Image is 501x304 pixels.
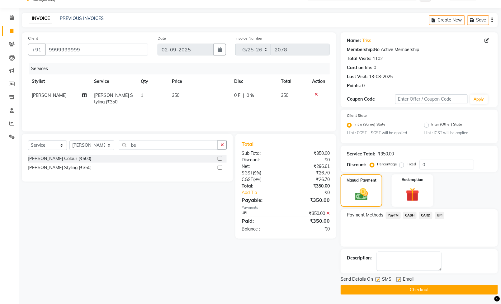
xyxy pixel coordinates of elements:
div: Card on file: [347,64,372,71]
div: Discount: [237,157,286,163]
div: Points: [347,83,361,89]
th: Price [168,74,230,88]
div: 13-08-2025 [369,74,393,80]
span: 0 F [234,92,240,99]
label: Intra (Same) State [354,121,385,129]
a: Add Tip [237,189,294,196]
small: Hint : IGST will be applied [424,130,492,136]
span: CASH [403,212,417,219]
span: 350 [172,93,179,98]
span: 9% [254,170,260,175]
img: _gift.svg [402,186,423,203]
span: [PERSON_NAME] Styling (₹350) [94,93,133,105]
div: ₹0 [286,157,335,163]
span: Payment Methods [347,212,383,218]
button: Create New [429,15,465,25]
span: 0 % [247,92,254,99]
label: Percentage [377,161,397,167]
button: Apply [470,95,488,104]
th: Service [90,74,137,88]
div: 1102 [373,55,383,62]
button: +91 [28,44,45,55]
input: Search by Name/Mobile/Email/Code [45,44,148,55]
span: UPI [435,212,445,219]
th: Disc [230,74,277,88]
div: ( ) [237,176,286,183]
div: No Active Membership [347,46,492,53]
div: ₹350.00 [286,183,335,189]
input: Search or Scan [119,140,218,150]
a: Triss [362,37,371,44]
div: Description: [347,255,372,261]
div: ₹350.00 [378,151,394,157]
div: Payments [242,205,330,210]
span: [PERSON_NAME] [32,93,67,98]
div: ₹0 [294,189,335,196]
div: Total: [237,183,286,189]
div: ₹26.70 [286,176,335,183]
a: INVOICE [29,13,52,24]
div: Total Visits: [347,55,371,62]
input: Enter Offer / Coupon Code [395,94,467,104]
div: Balance : [237,226,286,232]
div: Payable: [237,196,286,204]
div: Paid: [237,217,286,225]
div: Discount: [347,162,366,168]
label: Date [158,36,166,41]
span: Email [403,276,414,284]
div: Name: [347,37,361,44]
div: 0 [374,64,376,71]
label: Inter (Other) State [432,121,462,129]
div: 0 [362,83,365,89]
span: 350 [281,93,288,98]
button: Checkout [341,285,498,295]
span: | [243,92,244,99]
button: Save [467,15,489,25]
th: Total [277,74,308,88]
label: Fixed [407,161,416,167]
div: Last Visit: [347,74,368,80]
div: ₹350.00 [286,196,335,204]
label: Manual Payment [347,178,376,183]
span: CARD [419,212,432,219]
a: PREVIOUS INVOICES [60,16,104,21]
div: Service Total: [347,151,375,157]
th: Qty [137,74,168,88]
span: SMS [382,276,391,284]
div: Membership: [347,46,374,53]
div: UPI [237,210,286,217]
span: Total [242,141,256,147]
div: ₹296.61 [286,163,335,170]
span: 1 [141,93,143,98]
label: Invoice Number [235,36,262,41]
span: 9% [254,177,260,182]
div: ₹350.00 [286,210,335,217]
div: Coupon Code [347,96,395,102]
label: Client State [347,113,367,118]
div: ₹26.70 [286,170,335,176]
div: ₹350.00 [286,150,335,157]
span: CGST [242,177,253,182]
div: Net: [237,163,286,170]
th: Stylist [28,74,90,88]
span: Send Details On [341,276,373,284]
div: Services [29,63,334,74]
div: Sub Total: [237,150,286,157]
span: PayTM [386,212,401,219]
div: ₹350.00 [286,217,335,225]
label: Redemption [402,177,423,183]
small: Hint : CGST + SGST will be applied [347,130,414,136]
label: Client [28,36,38,41]
div: [PERSON_NAME] Styling (₹350) [28,164,92,171]
span: SGST [242,170,253,176]
th: Action [308,74,330,88]
img: _cash.svg [351,187,372,202]
div: ( ) [237,170,286,176]
div: [PERSON_NAME] Colour (₹500) [28,155,91,162]
div: ₹0 [286,226,335,232]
